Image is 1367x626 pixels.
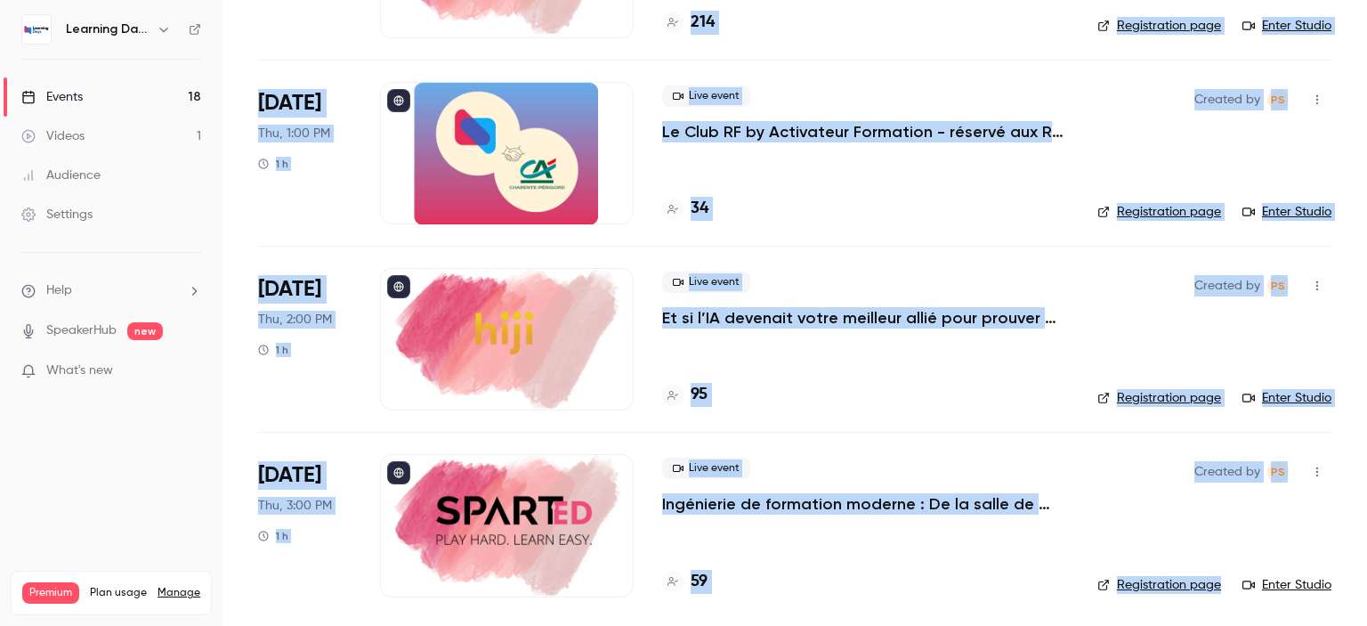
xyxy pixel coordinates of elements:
a: Manage [158,586,200,600]
div: Events [21,88,83,106]
div: Oct 9 Thu, 1:00 PM (Europe/Paris) [258,82,352,224]
a: Le Club RF by Activateur Formation - réservé aux RF - La formation, bien plus qu’un “smile sheet" ? [662,121,1069,142]
img: logo_orange.svg [28,28,43,43]
span: Live event [662,272,750,293]
img: tab_domain_overview_orange.svg [72,103,86,118]
img: tab_keywords_by_traffic_grey.svg [202,103,216,118]
span: [DATE] [258,461,321,490]
span: Live event [662,85,750,107]
a: Et si l’IA devenait votre meilleur allié pour prouver enfin l’impact de vos formations ? [662,307,1069,329]
span: Prad Selvarajah [1267,89,1289,110]
a: Registration page [1097,17,1221,35]
h4: 59 [691,570,708,594]
div: Audience [21,167,101,184]
span: PS [1271,89,1285,110]
div: Domaine [92,105,137,117]
div: Videos [21,127,85,145]
a: Registration page [1097,203,1221,221]
div: 1 h [258,157,288,171]
span: Plan usage [90,586,147,600]
a: 214 [662,11,715,35]
span: Created by [1194,89,1260,110]
span: Created by [1194,461,1260,483]
li: help-dropdown-opener [21,281,201,300]
a: Enter Studio [1242,389,1331,407]
span: Created by [1194,275,1260,297]
span: PS [1271,461,1285,483]
span: What's new [46,362,113,380]
span: Premium [22,582,79,604]
span: Prad Selvarajah [1267,275,1289,297]
iframe: Noticeable Trigger [180,363,201,379]
div: Mots-clés [222,105,272,117]
a: Ingénierie de formation moderne : De la salle de classe au flux de travail, concevoir pour l’usag... [662,493,1069,515]
div: Oct 9 Thu, 2:00 PM (Europe/Paris) [258,268,352,411]
span: [DATE] [258,89,321,118]
img: website_grey.svg [28,46,43,61]
a: 59 [662,570,708,594]
span: Help [46,281,72,300]
a: SpeakerHub [46,321,117,340]
a: 34 [662,197,708,221]
a: Registration page [1097,576,1221,594]
a: Enter Studio [1242,576,1331,594]
span: Thu, 3:00 PM [258,497,332,515]
h6: Learning Days [66,20,150,38]
div: v 4.0.25 [50,28,87,43]
a: Enter Studio [1242,17,1331,35]
div: Oct 9 Thu, 3:00 PM (Europe/Paris) [258,454,352,597]
h4: 95 [691,383,708,407]
a: Enter Studio [1242,203,1331,221]
h4: 214 [691,11,715,35]
span: PS [1271,275,1285,297]
h4: 34 [691,197,708,221]
span: Thu, 1:00 PM [258,125,330,142]
a: 95 [662,383,708,407]
div: 1 h [258,529,288,543]
a: Registration page [1097,389,1221,407]
div: Settings [21,206,93,224]
span: new [127,322,163,340]
span: Live event [662,458,750,479]
span: [DATE] [258,275,321,304]
span: Prad Selvarajah [1267,461,1289,483]
div: Domaine: [DOMAIN_NAME] [46,46,201,61]
div: 1 h [258,343,288,357]
span: Thu, 2:00 PM [258,311,332,329]
img: Learning Days [22,15,51,44]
